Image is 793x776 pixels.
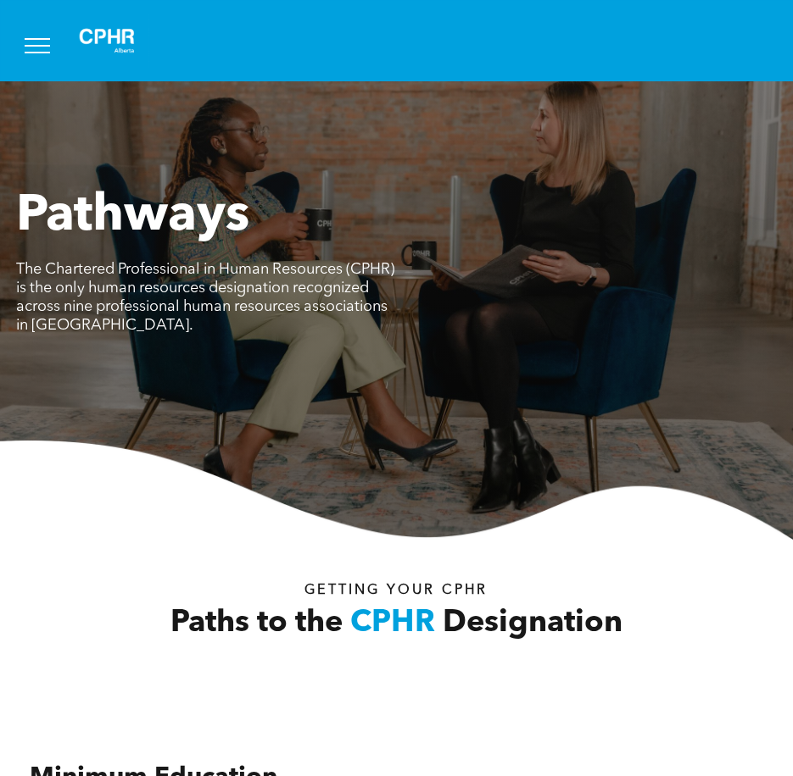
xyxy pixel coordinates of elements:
span: The Chartered Professional in Human Resources (CPHR) is the only human resources designation reco... [16,262,394,333]
span: Pathways [16,191,249,242]
span: Designation [443,608,623,639]
span: Paths to the [170,608,343,639]
span: Getting your Cphr [304,584,488,597]
span: CPHR [350,608,435,639]
button: menu [15,24,59,68]
img: A white background with a few lines on it [64,14,149,68]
